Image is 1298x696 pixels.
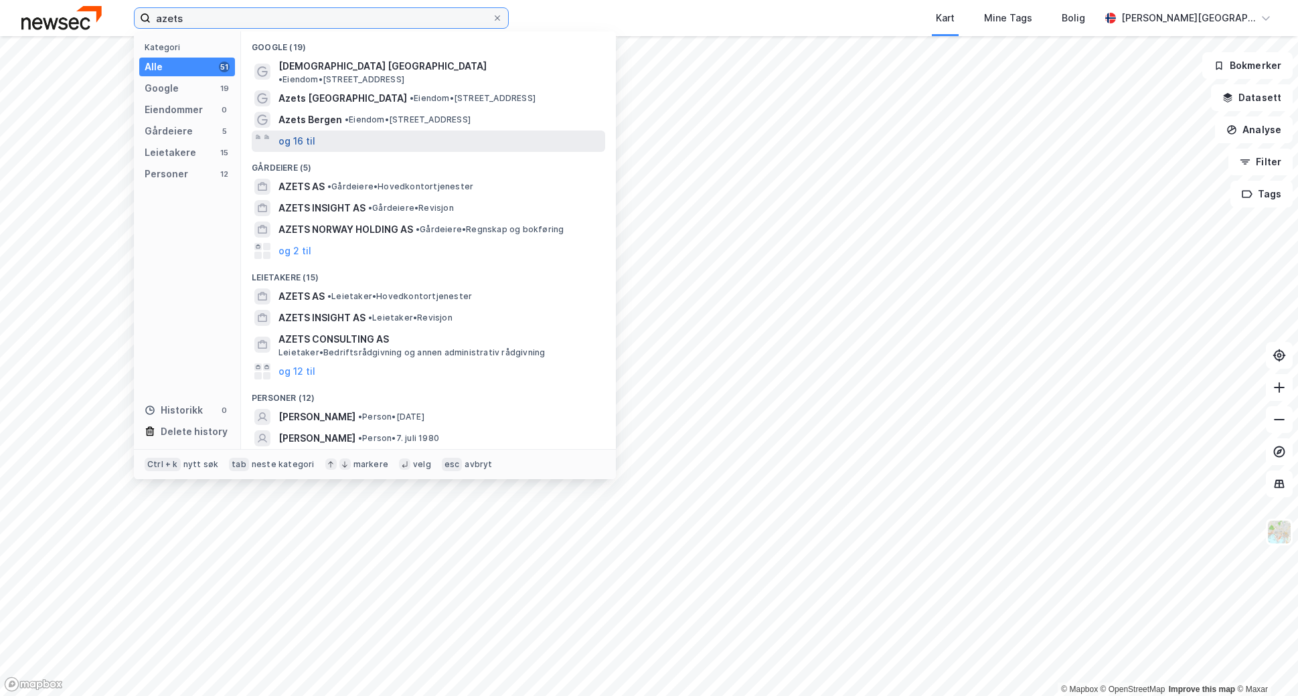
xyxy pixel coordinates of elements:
div: Bolig [1062,10,1085,26]
span: • [358,412,362,422]
div: [PERSON_NAME][GEOGRAPHIC_DATA] [1121,10,1255,26]
span: AZETS AS [278,288,325,304]
div: nytt søk [183,459,219,470]
div: Kart [936,10,955,26]
div: Mine Tags [984,10,1032,26]
span: Gårdeiere • Regnskap og bokføring [416,224,564,235]
span: Gårdeiere • Revisjon [368,203,454,213]
div: 0 [219,405,230,416]
div: Google [145,80,179,96]
span: Leietaker • Bedriftsrådgivning og annen administrativ rådgivning [278,347,545,358]
div: 19 [219,83,230,94]
span: • [327,291,331,301]
span: • [327,181,331,191]
span: Eiendom • [STREET_ADDRESS] [278,74,404,85]
button: og 2 til [278,243,311,259]
span: Leietaker • Revisjon [368,313,453,323]
span: AZETS CONSULTING AS [278,331,600,347]
span: • [278,74,282,84]
div: Leietakere [145,145,196,161]
div: neste kategori [252,459,315,470]
div: 0 [219,104,230,115]
span: Azets [GEOGRAPHIC_DATA] [278,90,407,106]
div: Historikk [145,402,203,418]
div: Leietakere (15) [241,262,616,286]
div: Personer (12) [241,382,616,406]
div: avbryt [465,459,492,470]
span: [PERSON_NAME] [278,430,355,446]
div: Kontrollprogram for chat [1231,632,1298,696]
div: 5 [219,126,230,137]
div: 12 [219,169,230,179]
span: • [410,93,414,103]
button: Bokmerker [1202,52,1293,79]
div: velg [413,459,431,470]
div: tab [229,458,249,471]
span: • [358,433,362,443]
span: • [416,224,420,234]
div: Gårdeiere [145,123,193,139]
div: markere [353,459,388,470]
span: • [368,203,372,213]
a: Mapbox [1061,685,1098,694]
a: OpenStreetMap [1101,685,1165,694]
img: newsec-logo.f6e21ccffca1b3a03d2d.png [21,6,102,29]
div: 15 [219,147,230,158]
a: Mapbox homepage [4,677,63,692]
span: Eiendom • [STREET_ADDRESS] [345,114,471,125]
button: Datasett [1211,84,1293,111]
span: AZETS INSIGHT AS [278,310,366,326]
div: Google (19) [241,31,616,56]
span: Eiendom • [STREET_ADDRESS] [410,93,536,104]
div: Ctrl + k [145,458,181,471]
span: • [345,114,349,124]
span: AZETS NORWAY HOLDING AS [278,222,413,238]
span: AZETS AS [278,179,325,195]
span: Gårdeiere • Hovedkontortjenester [327,181,473,192]
div: Personer [145,166,188,182]
span: Azets Bergen [278,112,342,128]
span: [DEMOGRAPHIC_DATA] [GEOGRAPHIC_DATA] [278,58,487,74]
button: og 16 til [278,133,315,149]
button: Filter [1228,149,1293,175]
span: Person • [DATE] [358,412,424,422]
button: og 12 til [278,363,315,379]
img: Z [1267,519,1292,545]
button: Tags [1230,181,1293,207]
div: Gårdeiere (5) [241,152,616,176]
span: Leietaker • Hovedkontortjenester [327,291,472,302]
div: Alle [145,59,163,75]
span: AZETS INSIGHT AS [278,200,366,216]
div: Kategori [145,42,235,52]
a: Improve this map [1169,685,1235,694]
span: [PERSON_NAME] [278,409,355,425]
div: Eiendommer [145,102,203,118]
div: 51 [219,62,230,72]
span: Person • 7. juli 1980 [358,433,439,444]
span: • [368,313,372,323]
div: esc [442,458,463,471]
input: Søk på adresse, matrikkel, gårdeiere, leietakere eller personer [151,8,492,28]
button: Analyse [1215,116,1293,143]
div: Delete history [161,424,228,440]
iframe: Chat Widget [1231,632,1298,696]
